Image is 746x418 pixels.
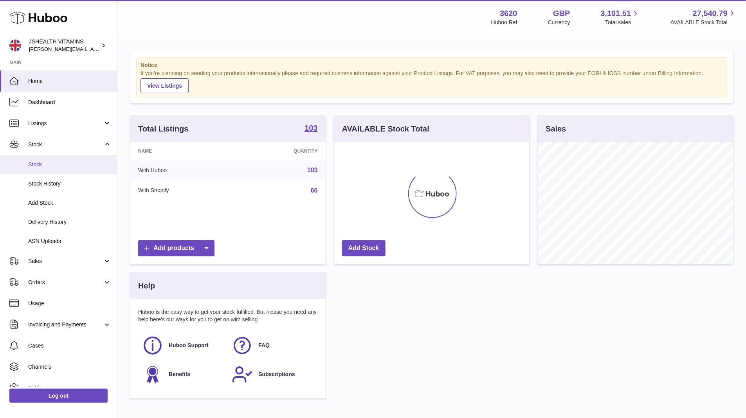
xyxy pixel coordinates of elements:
[670,8,737,26] a: 27,540.79 AVAILABLE Stock Total
[305,124,317,132] strong: 103
[138,124,189,134] h3: Total Listings
[28,120,103,127] span: Listings
[28,384,111,392] span: Settings
[305,124,317,133] a: 103
[138,240,214,256] a: Add products
[601,8,631,19] span: 3,101.51
[130,180,236,201] td: With Shopify
[28,258,103,265] span: Sales
[29,46,157,52] span: [PERSON_NAME][EMAIL_ADDRESS][DOMAIN_NAME]
[342,240,386,256] a: Add Stock
[28,342,111,350] span: Cases
[28,161,111,168] span: Stock
[9,40,21,51] img: francesca@jshealthvitamins.com
[141,70,723,93] div: If you're planning on sending your products internationally please add required customs informati...
[28,180,111,187] span: Stock History
[28,363,111,371] span: Channels
[548,19,570,26] div: Currency
[130,160,236,180] td: With Huboo
[28,238,111,245] span: ASN Uploads
[28,218,111,226] span: Delivery History
[232,364,314,385] a: Subscriptions
[28,321,103,328] span: Invoicing and Payments
[258,342,270,349] span: FAQ
[9,389,108,403] a: Log out
[258,371,295,378] span: Subscriptions
[553,8,570,19] strong: GBP
[28,141,103,148] span: Stock
[232,335,314,356] a: FAQ
[169,342,209,349] span: Huboo Support
[28,99,111,106] span: Dashboard
[693,8,728,19] span: 27,540.79
[142,364,224,385] a: Benefits
[605,19,640,26] span: Total sales
[28,77,111,85] span: Home
[169,371,190,378] span: Benefits
[342,124,429,134] h3: AVAILABLE Stock Total
[138,308,318,323] p: Huboo is the easy way to get your stock fulfilled. But incase you need any help here's our ways f...
[28,199,111,207] span: Add Stock
[142,335,224,356] a: Huboo Support
[491,19,517,26] div: Huboo Ref
[236,142,326,160] th: Quantity
[546,124,566,134] h3: Sales
[141,78,189,93] a: View Listings
[601,8,640,26] a: 3,101.51 Total sales
[28,300,111,307] span: Usage
[138,281,155,291] h3: Help
[28,279,103,286] span: Orders
[29,38,99,53] div: JSHEALTH VITAMINS
[141,61,723,69] strong: Notice
[311,187,318,194] a: 66
[130,142,236,160] th: Name
[500,8,517,19] strong: 3620
[307,167,318,173] a: 103
[670,19,737,26] span: AVAILABLE Stock Total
